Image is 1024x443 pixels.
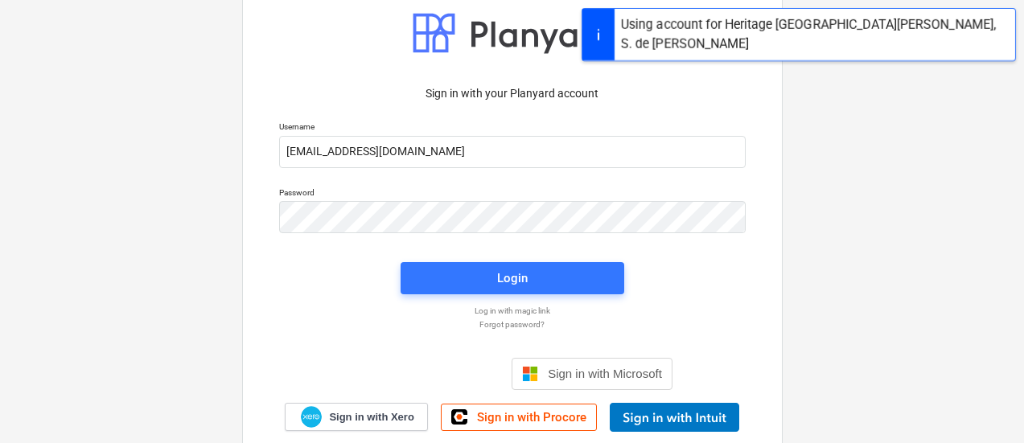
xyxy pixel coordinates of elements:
[285,403,428,431] a: Sign in with Xero
[279,121,746,135] p: Username
[497,268,528,289] div: Login
[548,367,662,380] span: Sign in with Microsoft
[621,15,1009,54] div: Using account for Heritage [GEOGRAPHIC_DATA][PERSON_NAME], S. de [PERSON_NAME]
[279,187,746,201] p: Password
[271,306,754,316] a: Log in with magic link
[522,366,538,382] img: Microsoft logo
[401,262,624,294] button: Login
[279,136,746,168] input: Username
[477,410,586,425] span: Sign in with Procore
[279,85,746,102] p: Sign in with your Planyard account
[343,356,507,392] iframe: Sign in with Google Button
[301,406,322,428] img: Xero logo
[329,410,413,425] span: Sign in with Xero
[441,404,597,431] a: Sign in with Procore
[271,319,754,330] a: Forgot password?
